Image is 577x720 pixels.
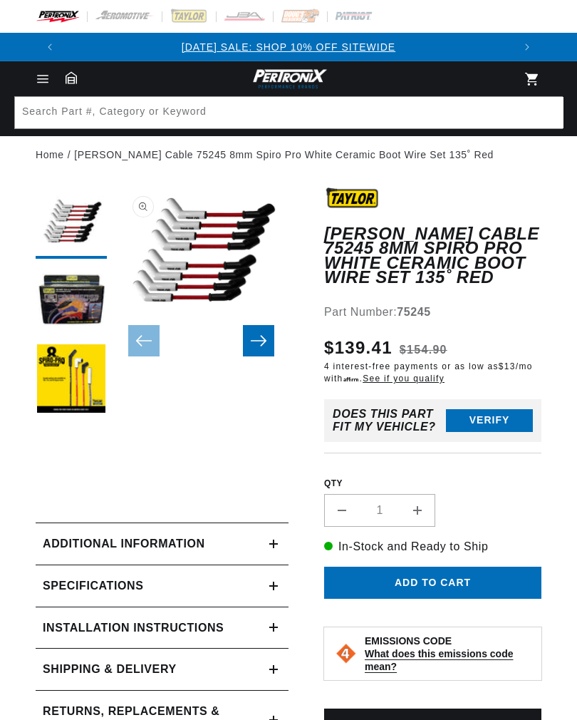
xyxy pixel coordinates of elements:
[531,97,562,128] button: Search Part #, Category or Keyword
[397,306,431,318] strong: 75245
[36,565,288,607] summary: Specifications
[74,147,494,163] a: [PERSON_NAME] Cable 75245 8mm Spiro Pro White Ceramic Boot Wire Set 135˚ Red
[333,408,446,433] div: Does This part fit My vehicle?
[324,303,541,322] div: Part Number:
[365,634,531,673] button: EMISSIONS CODEWhat does this emissions code mean?
[43,660,177,679] h2: Shipping & Delivery
[324,335,393,361] span: $139.41
[335,642,358,665] img: Emissions code
[400,341,447,359] s: $154.90
[365,635,452,647] strong: EMISSIONS CODE
[64,39,513,55] div: 1 of 3
[66,71,77,84] a: Garage: 0 item(s)
[499,361,516,371] span: $13
[36,523,288,565] summary: Additional information
[36,266,107,337] button: Load image 2 in gallery view
[324,227,541,285] h1: [PERSON_NAME] Cable 75245 8mm Spiro Pro White Ceramic Boot Wire Set 135˚ Red
[64,39,513,55] div: Announcement
[36,147,541,163] nav: breadcrumbs
[243,325,274,356] button: Slide right
[36,649,288,690] summary: Shipping & Delivery
[36,187,288,494] media-gallery: Gallery Viewer
[27,71,58,87] summary: Menu
[513,33,541,61] button: Translation missing: en.sections.announcements.next_announcement
[363,374,445,384] a: See if you qualify - Learn more about Affirm Financing (opens in modal)
[182,41,395,53] a: [DATE] SALE: SHOP 10% OFF SITEWIDE
[36,607,288,649] summary: Installation instructions
[36,147,64,163] a: Home
[36,33,64,61] button: Translation missing: en.sections.announcements.previous_announcement
[446,409,533,432] button: Verify
[15,97,563,128] input: Search Part #, Category or Keyword
[36,344,107,416] button: Load image 3 in gallery view
[43,535,205,553] h2: Additional information
[43,577,143,595] h2: Specifications
[365,648,514,672] strong: What does this emissions code mean?
[36,187,107,259] button: Load image 1 in gallery view
[324,361,541,385] p: 4 interest-free payments or as low as /mo with .
[43,619,224,637] h2: Installation instructions
[343,375,360,382] span: Affirm
[324,478,541,490] label: QTY
[324,567,541,599] button: Add to cart
[324,538,541,556] p: In-Stock and Ready to Ship
[128,325,160,356] button: Slide left
[249,67,328,91] img: Pertronix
